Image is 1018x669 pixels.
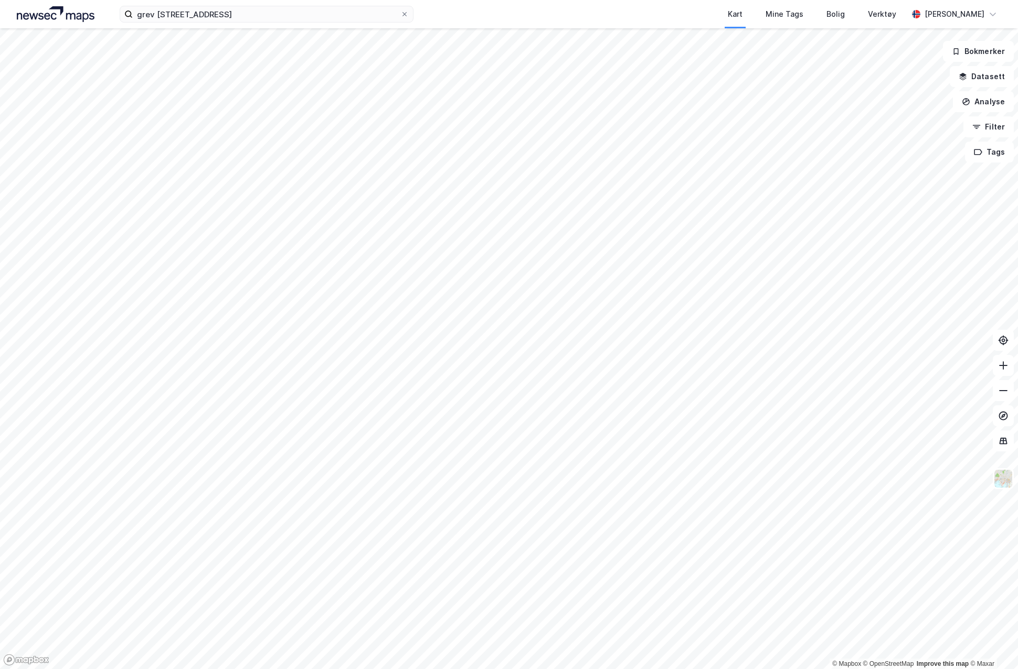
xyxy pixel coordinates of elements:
button: Tags [965,142,1014,163]
input: Søk på adresse, matrikkel, gårdeiere, leietakere eller personer [133,6,400,22]
div: Mine Tags [766,8,803,20]
div: [PERSON_NAME] [925,8,984,20]
button: Analyse [953,91,1014,112]
a: OpenStreetMap [863,660,914,667]
div: Bolig [826,8,845,20]
button: Filter [963,116,1014,137]
img: logo.a4113a55bc3d86da70a041830d287a7e.svg [17,6,94,22]
button: Bokmerker [943,41,1014,62]
a: Improve this map [917,660,969,667]
div: Kontrollprogram for chat [966,619,1018,669]
a: Mapbox homepage [3,654,49,666]
img: Z [993,469,1013,489]
iframe: Chat Widget [966,619,1018,669]
button: Datasett [950,66,1014,87]
a: Mapbox [832,660,861,667]
div: Verktøy [868,8,896,20]
div: Kart [728,8,743,20]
